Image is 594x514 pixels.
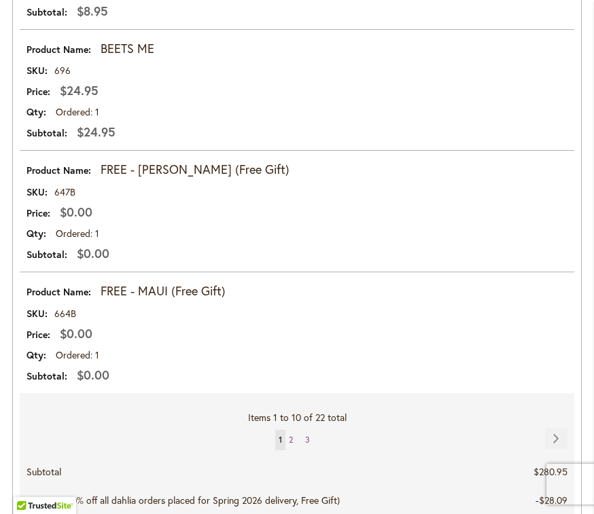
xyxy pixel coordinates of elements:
[536,494,567,507] span: -$28.09
[95,105,99,118] span: 1
[302,430,313,450] a: 3
[279,435,282,445] span: 1
[95,227,99,240] span: 1
[534,465,567,478] span: $280.95
[305,435,310,445] span: 3
[60,204,92,220] span: $0.00
[101,282,226,300] strong: FREE - MAUI (Free Gift)
[60,325,92,342] span: $0.00
[56,348,95,361] span: Ordered
[248,411,347,424] span: Items 1 to 10 of 22 total
[77,3,108,19] span: $8.95
[289,435,293,445] span: 2
[20,458,408,486] th: Subtotal
[10,466,48,504] iframe: Launch Accessibility Center
[56,227,95,240] span: Ordered
[285,430,296,450] a: 2
[77,245,109,261] span: $0.00
[20,304,574,324] td: 664B
[60,82,99,98] span: $24.95
[101,161,290,179] strong: FREE - [PERSON_NAME] (Free Gift)
[56,105,95,118] span: Ordered
[20,182,574,202] td: 647B
[77,367,109,383] span: $0.00
[101,40,154,58] strong: BEETS ME
[20,60,574,81] td: 696
[95,348,99,361] span: 1
[77,124,116,140] span: $24.95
